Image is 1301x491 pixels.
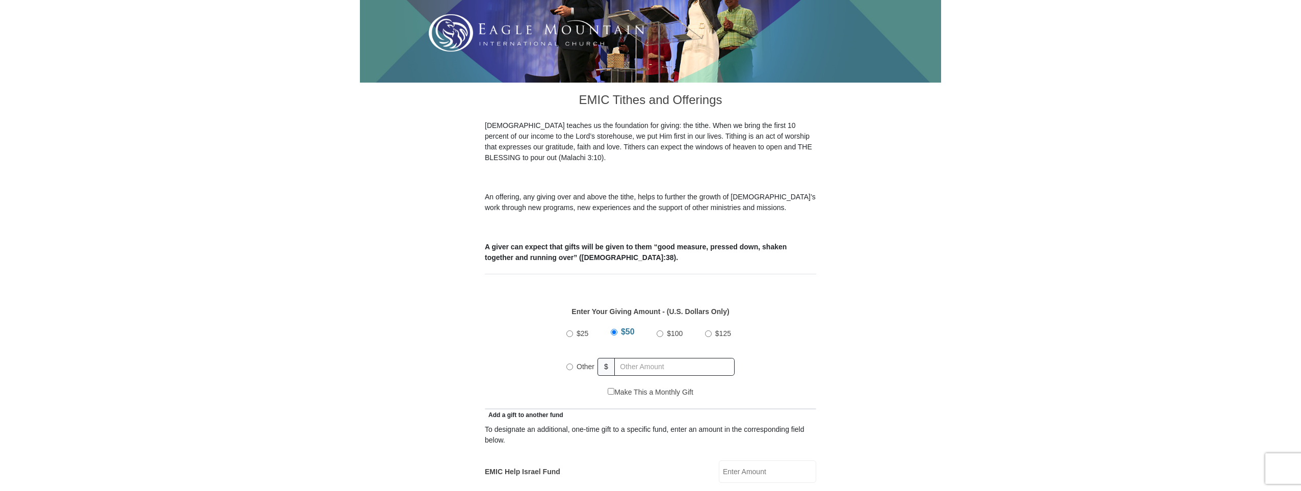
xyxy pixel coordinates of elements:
[577,363,594,371] span: Other
[597,358,615,376] span: $
[577,329,588,338] span: $25
[485,120,816,163] p: [DEMOGRAPHIC_DATA] teaches us the foundation for giving: the tithe. When we bring the first 10 pe...
[485,243,787,262] b: A giver can expect that gifts will be given to them “good measure, pressed down, shaken together ...
[614,358,735,376] input: Other Amount
[571,307,729,316] strong: Enter Your Giving Amount - (U.S. Dollars Only)
[485,83,816,120] h3: EMIC Tithes and Offerings
[667,329,683,338] span: $100
[485,424,816,446] div: To designate an additional, one-time gift to a specific fund, enter an amount in the correspondin...
[608,388,614,395] input: Make This a Monthly Gift
[715,329,731,338] span: $125
[608,387,693,398] label: Make This a Monthly Gift
[621,327,635,336] span: $50
[485,467,560,477] label: EMIC Help Israel Fund
[485,192,816,213] p: An offering, any giving over and above the tithe, helps to further the growth of [DEMOGRAPHIC_DAT...
[719,460,816,483] input: Enter Amount
[485,411,563,419] span: Add a gift to another fund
